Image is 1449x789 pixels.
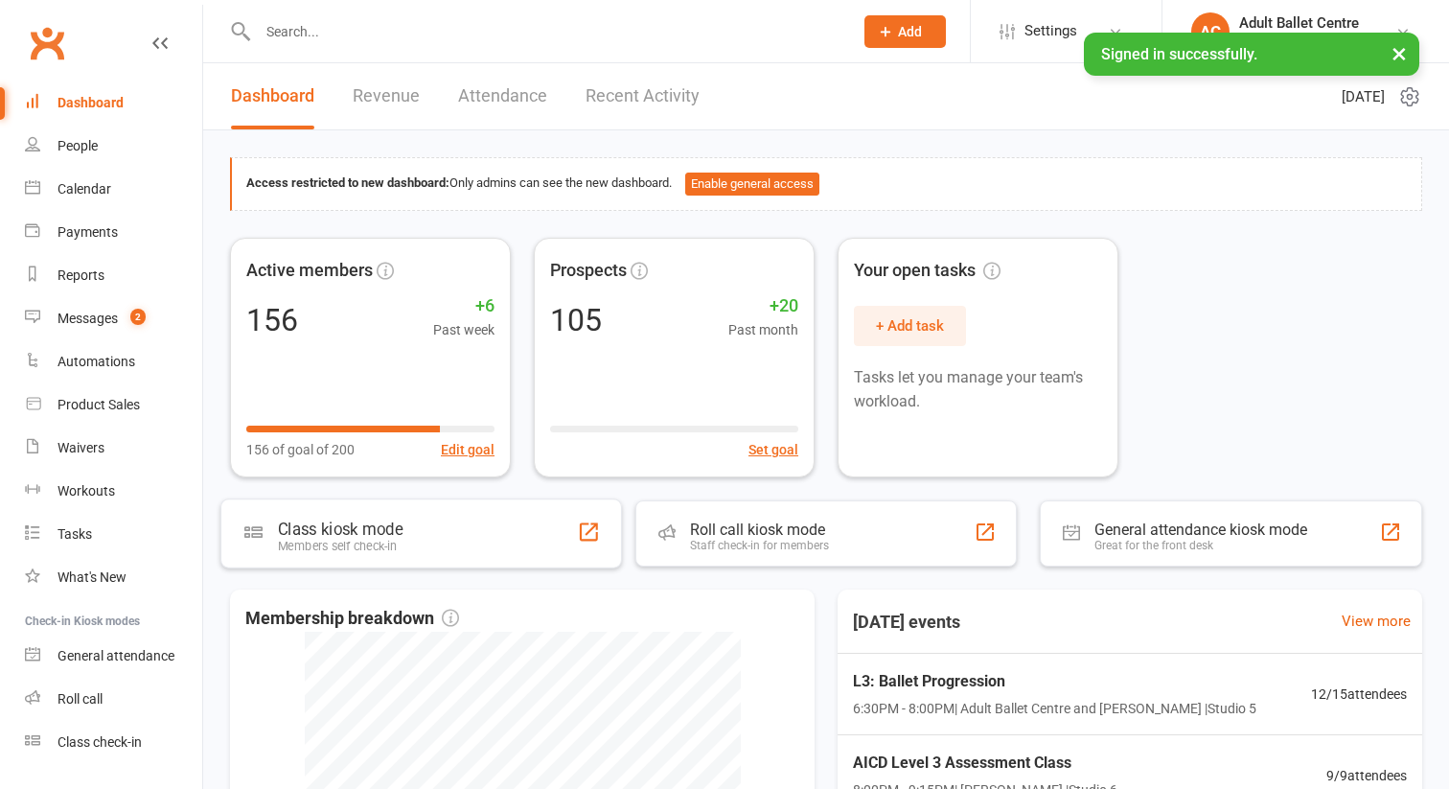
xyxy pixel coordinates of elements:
strong: Access restricted to new dashboard: [246,175,449,190]
div: Class kiosk mode [278,520,402,539]
span: 9 / 9 attendees [1326,765,1407,786]
button: + Add task [854,306,966,346]
div: Great for the front desk [1094,539,1307,552]
a: Calendar [25,168,202,211]
a: Roll call [25,678,202,721]
span: 12 / 15 attendees [1311,684,1407,705]
div: Dashboard [57,95,124,110]
div: Product Sales [57,397,140,412]
span: +20 [728,292,798,320]
div: Workouts [57,483,115,499]
a: Reports [25,254,202,297]
a: Waivers [25,427,202,470]
span: Membership breakdown [245,605,459,633]
div: Automations [57,354,135,369]
div: Staff check-in for members [690,539,829,552]
div: 156 [246,305,298,336]
h3: [DATE] events [838,605,976,639]
input: Search... [252,18,839,45]
a: Revenue [353,63,420,129]
button: × [1382,33,1416,74]
span: 156 of goal of 200 [246,439,355,460]
div: Roll call kiosk mode [690,521,829,539]
a: General attendance kiosk mode [25,635,202,678]
a: Class kiosk mode [25,721,202,764]
div: Reports [57,267,104,283]
div: Adult Ballet Centre [1239,14,1359,32]
div: AC [1191,12,1230,51]
div: Roll call [57,691,103,707]
span: 6:30PM - 8:00PM | Adult Ballet Centre and [PERSON_NAME] | Studio 5 [853,698,1256,719]
a: Dashboard [231,63,314,129]
div: People [57,138,98,153]
button: Enable general access [685,173,819,196]
a: What's New [25,556,202,599]
div: Payments [57,224,118,240]
div: General attendance [57,648,174,663]
span: AICD Level 3 Assessment Class [853,751,1117,776]
span: Signed in successfully. [1101,45,1257,63]
a: Attendance [458,63,547,129]
div: General attendance kiosk mode [1094,521,1307,539]
span: [DATE] [1342,85,1385,108]
span: Prospects [550,257,627,285]
div: Calendar [57,181,111,197]
a: Messages 2 [25,297,202,340]
span: Past month [728,319,798,340]
a: People [25,125,202,168]
a: Recent Activity [586,63,700,129]
span: Past week [433,319,494,340]
a: Payments [25,211,202,254]
a: Tasks [25,513,202,556]
p: Tasks let you manage your team's workload. [854,365,1102,414]
div: Members self check-in [278,539,402,553]
span: 2 [130,309,146,325]
button: Edit goal [441,439,494,460]
div: Only admins can see the new dashboard. [246,173,1407,196]
a: Automations [25,340,202,383]
a: Dashboard [25,81,202,125]
span: Your open tasks [854,257,1000,285]
div: Adult Ballet Centre [1239,32,1359,49]
span: Active members [246,257,373,285]
span: Add [898,24,922,39]
div: What's New [57,569,126,585]
button: Set goal [748,439,798,460]
div: Class check-in [57,734,142,750]
span: +6 [433,292,494,320]
span: L3: Ballet Progression [853,669,1256,694]
div: Messages [57,311,118,326]
div: Tasks [57,526,92,542]
a: Product Sales [25,383,202,427]
span: Settings [1024,10,1077,53]
a: Workouts [25,470,202,513]
div: 105 [550,305,602,336]
a: View more [1342,610,1411,633]
button: Add [864,15,946,48]
div: Waivers [57,440,104,455]
a: Clubworx [23,19,71,67]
